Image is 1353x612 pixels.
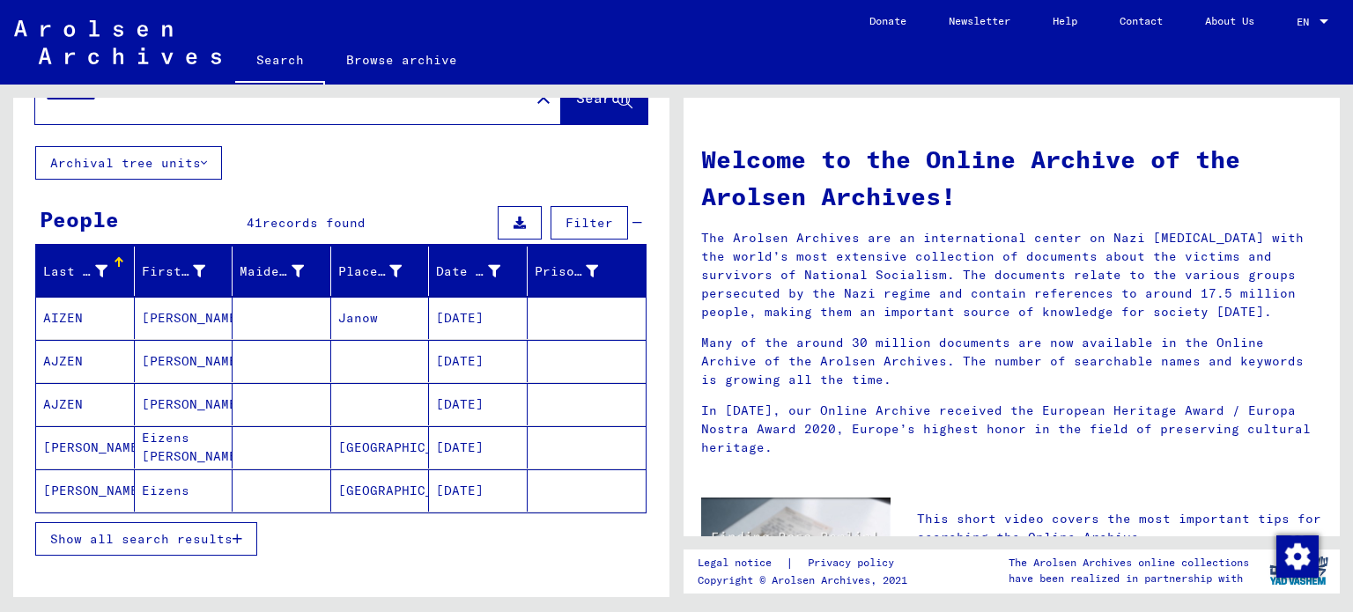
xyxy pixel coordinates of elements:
mat-cell: [GEOGRAPHIC_DATA] [331,469,430,512]
mat-cell: [GEOGRAPHIC_DATA] [331,426,430,468]
mat-cell: [PERSON_NAME] [36,426,135,468]
div: Prisoner # [535,262,599,281]
p: The Arolsen Archives online collections [1009,555,1249,571]
mat-cell: AJZEN [36,383,135,425]
mat-cell: AJZEN [36,340,135,382]
div: First Name [142,262,206,281]
mat-header-cell: First Name [135,247,233,296]
mat-cell: [PERSON_NAME] [36,469,135,512]
mat-cell: [PERSON_NAME] [135,340,233,382]
div: Last Name [43,257,134,285]
mat-cell: AIZEN [36,297,135,339]
div: First Name [142,257,233,285]
mat-header-cell: Prisoner # [528,247,647,296]
div: Maiden Name [240,257,330,285]
a: Privacy policy [794,554,915,572]
mat-cell: [DATE] [429,426,528,468]
div: Maiden Name [240,262,304,281]
div: Place of Birth [338,262,403,281]
div: Prisoner # [535,257,625,285]
mat-header-cell: Last Name [36,247,135,296]
button: Show all search results [35,522,257,556]
mat-cell: [DATE] [429,383,528,425]
span: Search [576,89,629,107]
span: Show all search results [50,531,233,547]
span: records found [262,215,366,231]
a: Legal notice [698,554,786,572]
mat-cell: [PERSON_NAME] [135,383,233,425]
div: People [40,203,119,235]
img: Change consent [1276,535,1319,578]
img: Arolsen_neg.svg [14,20,221,64]
p: Many of the around 30 million documents are now available in the Online Archive of the Arolsen Ar... [701,334,1322,389]
a: Browse archive [325,39,478,81]
mat-cell: Eizens [135,469,233,512]
mat-cell: Janow [331,297,430,339]
mat-icon: close [533,87,554,108]
span: EN [1297,16,1316,28]
a: Search [235,39,325,85]
p: have been realized in partnership with [1009,571,1249,586]
div: | [698,554,915,572]
mat-cell: [DATE] [429,297,528,339]
mat-cell: [PERSON_NAME] [135,297,233,339]
img: video.jpg [701,498,891,601]
mat-cell: [DATE] [429,469,528,512]
div: Date of Birth [436,262,500,281]
span: Filter [566,215,613,231]
p: Copyright © Arolsen Archives, 2021 [698,572,915,588]
mat-header-cell: Maiden Name [233,247,331,296]
h1: Welcome to the Online Archive of the Arolsen Archives! [701,141,1322,215]
mat-header-cell: Date of Birth [429,247,528,296]
mat-cell: [DATE] [429,340,528,382]
mat-cell: Eizens [PERSON_NAME] [135,426,233,468]
button: Archival tree units [35,146,222,180]
p: In [DATE], our Online Archive received the European Heritage Award / Europa Nostra Award 2020, Eu... [701,402,1322,457]
img: yv_logo.png [1266,549,1332,593]
div: Last Name [43,262,107,281]
button: Filter [551,206,628,240]
p: The Arolsen Archives are an international center on Nazi [MEDICAL_DATA] with the world’s most ext... [701,229,1322,321]
span: 41 [247,215,262,231]
p: This short video covers the most important tips for searching the Online Archive. [917,510,1322,547]
div: Place of Birth [338,257,429,285]
mat-header-cell: Place of Birth [331,247,430,296]
div: Date of Birth [436,257,527,285]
